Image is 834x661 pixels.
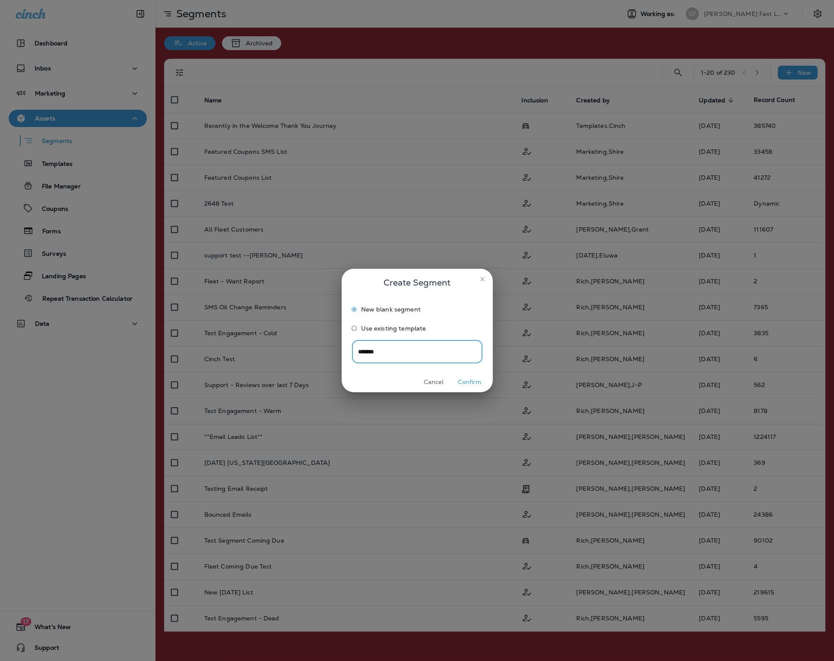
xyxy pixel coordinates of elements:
button: Cancel [418,375,450,389]
span: New blank segment [361,306,421,313]
button: Confirm [453,375,486,389]
span: Create Segment [384,276,450,289]
button: close [476,272,489,286]
span: Use existing template [361,325,426,332]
